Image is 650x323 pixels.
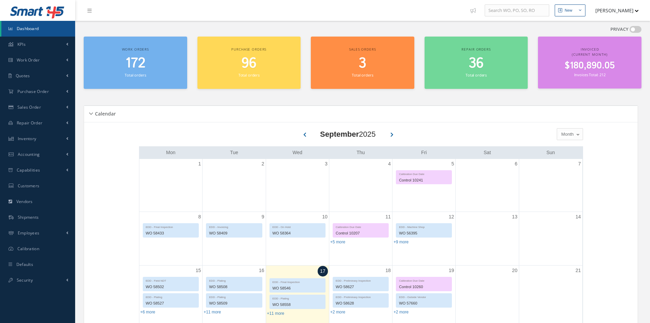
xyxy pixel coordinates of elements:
[17,57,40,63] span: Work Order
[206,277,262,283] div: EDD - Plating
[18,136,37,142] span: Inventory
[206,299,262,307] div: WO 58509
[18,214,39,220] span: Shipments
[143,277,199,283] div: EDD - Field NDT
[17,41,26,47] span: KPIs
[270,301,325,309] div: WO 58558
[511,212,519,222] a: September 13, 2025
[349,47,376,52] span: Sales orders
[392,212,456,266] td: September 12, 2025
[333,224,388,229] div: Calibration Due Date
[538,37,641,89] a: Invoiced (Current Month) $180,890.05 Invoices Total: 212
[485,4,549,17] input: Search WO, PO, SO, RO
[203,159,266,212] td: September 2, 2025
[456,212,519,266] td: September 13, 2025
[574,72,606,77] small: Invoices Total: 212
[559,131,573,138] span: Month
[447,212,456,222] a: September 12, 2025
[311,37,414,89] a: Sales orders 3 Total orders
[519,159,582,212] td: September 7, 2025
[511,266,519,275] a: September 20, 2025
[396,229,452,237] div: WO 56395
[143,224,199,229] div: EDD - Final Inspection
[565,8,572,13] div: New
[456,159,519,212] td: September 6, 2025
[270,295,325,301] div: EDD - Plating
[469,54,484,73] span: 36
[330,310,345,314] a: Show 2 more events
[206,224,262,229] div: EDD - Invoicing
[320,130,359,138] b: September
[396,294,452,299] div: EDD - Outside Vendor
[231,47,266,52] span: Purchase orders
[574,266,582,275] a: September 21, 2025
[466,72,487,78] small: Total orders
[238,72,260,78] small: Total orders
[16,199,33,204] span: Vendors
[204,310,221,314] a: Show 11 more events
[16,261,33,267] span: Defaults
[84,37,187,89] a: Work orders 172 Total orders
[165,148,177,157] a: Monday
[355,148,366,157] a: Thursday
[18,183,40,189] span: Customers
[125,54,146,73] span: 172
[270,224,325,229] div: EDD - On Hold
[610,26,628,33] label: PRIVACY
[93,109,116,117] h5: Calendar
[333,277,388,283] div: EDD - Preliminary Inspection
[333,229,388,237] div: Control 10207
[266,159,329,212] td: September 3, 2025
[18,230,40,236] span: Employees
[589,4,639,17] button: [PERSON_NAME]
[270,229,325,237] div: WO 58364
[352,72,373,78] small: Total orders
[393,240,409,244] a: Show 9 more events
[143,229,199,237] div: WO 58433
[330,240,345,244] a: Show 5 more events
[139,212,203,266] td: September 8, 2025
[565,59,615,72] span: $180,890.05
[384,266,392,275] a: September 18, 2025
[359,54,366,73] span: 3
[143,294,199,299] div: EDD - Plating
[545,148,556,157] a: Sunday
[194,266,203,275] a: September 15, 2025
[333,283,388,291] div: WO 58627
[396,283,452,291] div: Control 10260
[329,212,392,266] td: September 11, 2025
[420,148,428,157] a: Friday
[555,4,585,16] button: New
[581,47,599,52] span: Invoiced
[396,224,452,229] div: EDD - Machine Shop
[17,246,39,252] span: Calibration
[143,283,199,291] div: WO 58502
[206,229,262,237] div: WO 58409
[17,167,40,173] span: Capabilities
[447,266,456,275] a: September 19, 2025
[197,212,202,222] a: September 8, 2025
[321,212,329,222] a: September 10, 2025
[387,159,392,169] a: September 4, 2025
[258,266,266,275] a: September 16, 2025
[266,212,329,266] td: September 10, 2025
[270,279,325,284] div: EDD - Final Inspection
[203,212,266,266] td: September 9, 2025
[320,129,376,140] div: 2025
[329,159,392,212] td: September 4, 2025
[396,299,452,307] div: WO 57660
[333,299,388,307] div: WO 58628
[18,151,40,157] span: Accounting
[229,148,240,157] a: Tuesday
[393,310,409,314] a: Show 2 more events
[318,266,328,277] a: September 17, 2025
[450,159,456,169] a: September 5, 2025
[17,104,41,110] span: Sales Order
[17,89,49,94] span: Purchase Order
[197,159,202,169] a: September 1, 2025
[122,47,149,52] span: Work orders
[143,299,199,307] div: WO 58527
[17,277,33,283] span: Security
[267,311,285,316] a: Show 11 more events
[241,54,257,73] span: 96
